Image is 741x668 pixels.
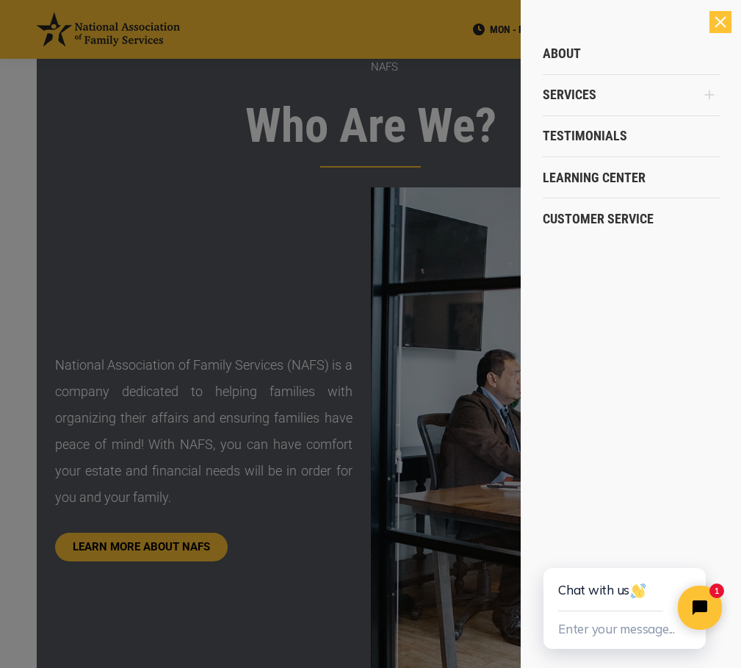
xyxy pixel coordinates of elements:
a: About [543,33,720,74]
span: Testimonials [543,128,627,144]
iframe: Tidio Chat [510,521,741,668]
a: Testimonials [543,115,720,157]
div: Close [709,11,731,33]
span: Services [543,87,596,103]
a: Customer Service [543,198,720,240]
a: Learning Center [543,157,720,198]
span: Learning Center [543,170,646,186]
span: Customer Service [543,211,654,227]
span: About [543,46,581,62]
